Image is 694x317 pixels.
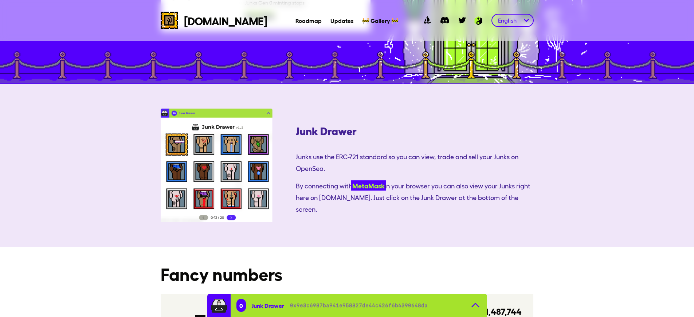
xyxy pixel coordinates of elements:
a: discord [436,12,454,29]
a: MetaMask [351,180,386,191]
a: Roadmap [295,17,322,24]
a: opensea [419,12,436,29]
img: Ambition logo [471,16,486,25]
h1: Fancy numbers [161,265,534,282]
img: cryptojunks logo [161,12,178,29]
span: [DOMAIN_NAME] [184,14,267,27]
span: 0x9e3c6987ba941e958827de44c426f6b4390648da [290,302,428,309]
span: 0 [239,302,243,309]
span: Junk Drawer [252,302,284,309]
a: cryptojunks logo[DOMAIN_NAME] [161,12,267,29]
span: Junks use the ERC-721 standard so you can view, trade and sell your Junks on OpenSea. [296,148,534,177]
a: twitter [454,12,471,29]
img: screenshot_junk_drawer.1c368f2b.png [161,109,296,222]
a: Updates [330,17,353,24]
img: junkdrawer.d9bd258c.svg [210,297,228,314]
h3: Junk Drawer [296,124,534,137]
a: 🚧 Gallery 🚧 [362,17,399,24]
span: By connecting with in your browser you can also view your Junks right here on [DOMAIN_NAME]. Just... [296,177,534,218]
